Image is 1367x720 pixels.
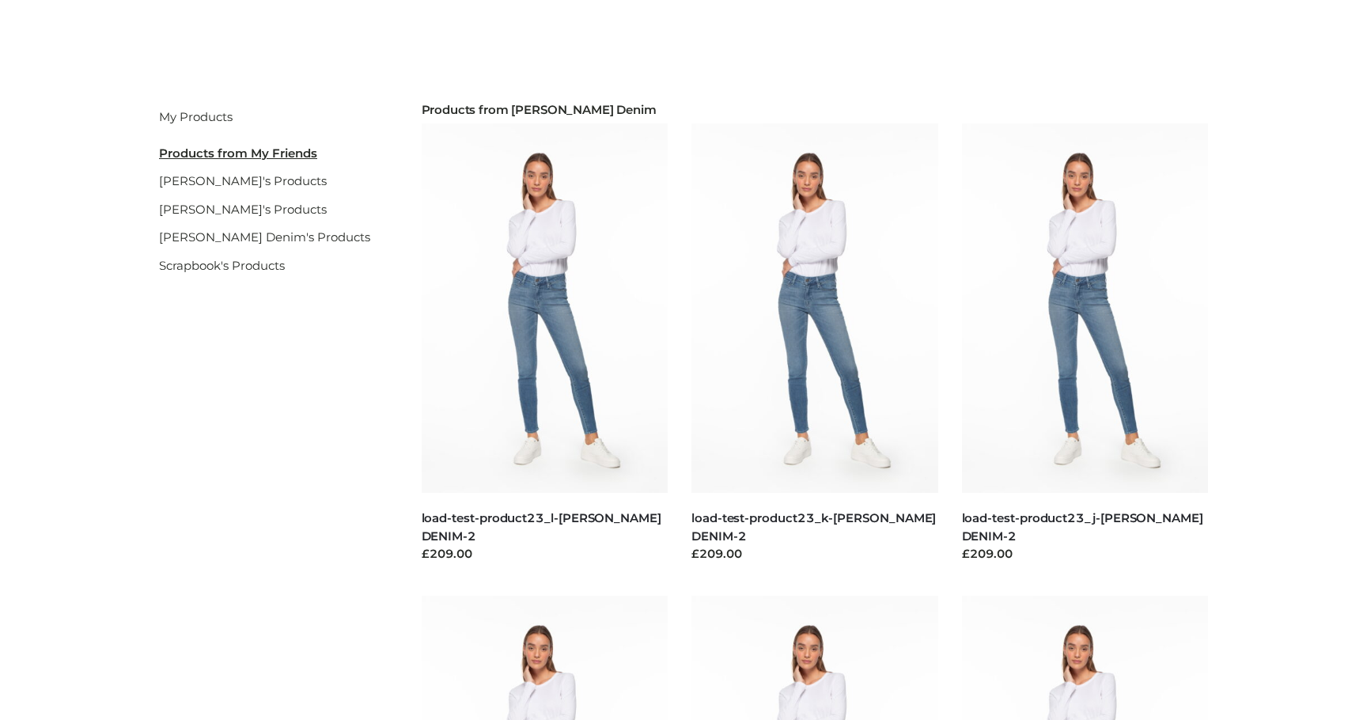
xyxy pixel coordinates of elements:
[422,545,668,563] div: £209.00
[691,510,936,544] a: load-test-product23_k-[PERSON_NAME] DENIM-2
[159,146,317,161] u: Products from My Friends
[159,173,327,188] a: [PERSON_NAME]'s Products
[422,510,661,544] a: load-test-product23_l-[PERSON_NAME] DENIM-2
[159,202,327,217] a: [PERSON_NAME]'s Products
[159,109,233,124] a: My Products
[691,545,938,563] div: £209.00
[159,258,285,273] a: Scrapbook's Products
[422,103,1209,117] h2: Products from [PERSON_NAME] Denim
[962,510,1203,544] a: load-test-product23_j-[PERSON_NAME] DENIM-2
[159,229,370,244] a: [PERSON_NAME] Denim's Products
[962,545,1209,563] div: £209.00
